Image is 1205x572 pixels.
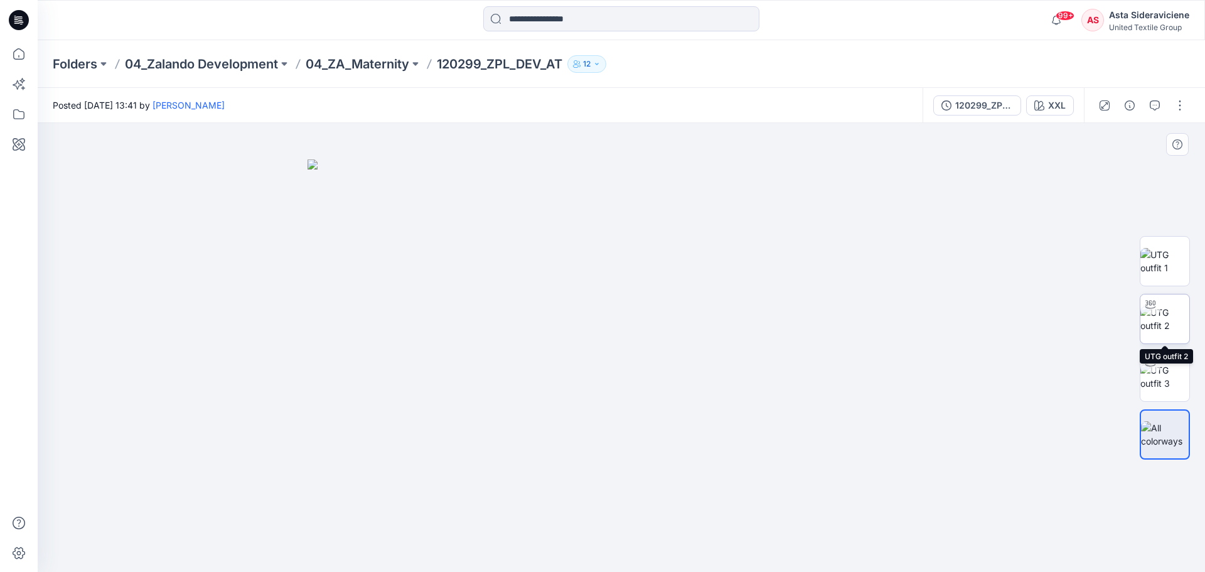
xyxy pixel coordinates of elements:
[1026,95,1074,116] button: XXL
[306,55,409,73] a: 04_ZA_Maternity
[1109,23,1189,32] div: United Textile Group
[583,57,591,71] p: 12
[153,100,225,111] a: [PERSON_NAME]
[53,55,97,73] a: Folders
[1056,11,1074,21] span: 99+
[1109,8,1189,23] div: Asta Sideraviciene
[125,55,278,73] a: 04_Zalando Development
[1141,421,1189,448] img: All colorways
[1081,9,1104,31] div: AS
[1140,248,1189,274] img: UTG outfit 1
[933,95,1021,116] button: 120299_ZPL_XXL_BD-AT
[567,55,606,73] button: 12
[1048,99,1066,112] div: XXL
[1140,306,1189,332] img: UTG outfit 2
[1120,95,1140,116] button: Details
[1140,364,1189,390] img: UTG outfit 3
[955,99,1013,112] div: 120299_ZPL_XXL_BD-AT
[437,55,562,73] p: 120299_ZPL_DEV_AT
[53,99,225,112] span: Posted [DATE] 13:41 by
